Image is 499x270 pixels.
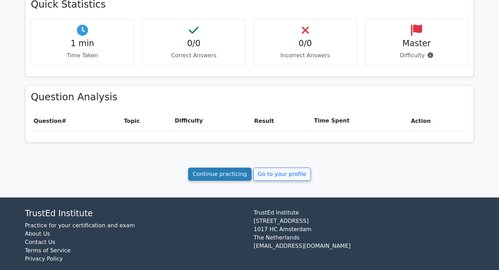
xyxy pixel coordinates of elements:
[260,51,351,60] p: Incorrect Answers
[25,230,50,237] a: About Us
[148,51,240,60] p: Correct Answers
[25,222,135,229] a: Practice for your certification and exam
[25,247,71,254] a: Terms of Service
[25,239,55,245] a: Contact Us
[251,111,311,131] th: Result
[25,255,63,262] a: Privacy Policy
[188,168,252,181] a: Continue practicing
[148,39,240,49] h4: 0/0
[371,51,463,60] p: Difficulty
[311,111,408,131] th: Time Spent
[31,91,468,103] h3: Question Analysis
[408,111,468,131] th: Action
[172,111,251,131] th: Difficulty
[260,39,351,49] h4: 0/0
[31,111,121,131] th: #
[34,118,62,124] span: Question
[25,209,245,219] h4: TrustEd Institute
[371,39,463,49] h4: Master
[37,51,128,60] p: Time Taken
[253,168,311,181] a: Go to your profile
[37,39,128,49] h4: 1 min
[249,209,478,269] div: TrustEd Institute [STREET_ADDRESS] 1017 HC Amsterdam The Netherlands [EMAIL_ADDRESS][DOMAIN_NAME]
[121,111,172,131] th: Topic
